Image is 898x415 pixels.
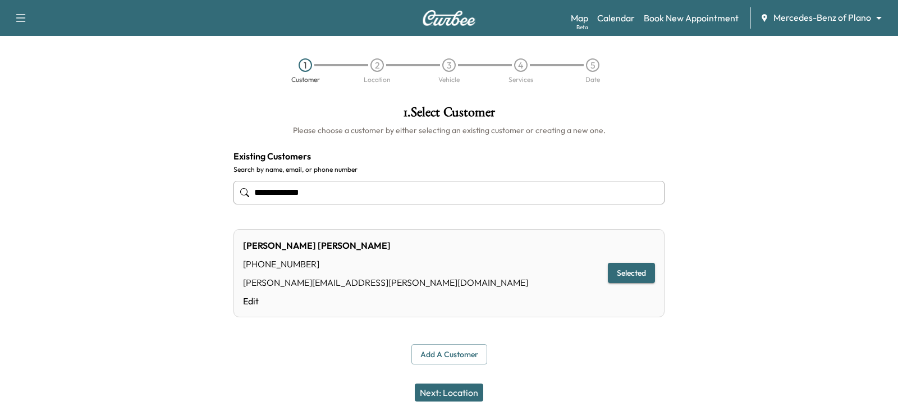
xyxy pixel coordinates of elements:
button: Next: Location [415,384,483,402]
h1: 1 . Select Customer [233,106,665,125]
div: 4 [514,58,528,72]
button: Selected [608,263,655,284]
h6: Please choose a customer by either selecting an existing customer or creating a new one. [233,125,665,136]
div: 2 [370,58,384,72]
a: Calendar [597,11,635,25]
div: Date [585,76,600,83]
span: Mercedes-Benz of Plano [773,11,871,24]
div: Beta [576,23,588,31]
div: 1 [299,58,312,72]
div: Customer [291,76,320,83]
h4: Existing Customers [233,149,665,163]
div: [PERSON_NAME][EMAIL_ADDRESS][PERSON_NAME][DOMAIN_NAME] [243,276,528,289]
div: [PERSON_NAME] [PERSON_NAME] [243,239,528,252]
button: Add a customer [411,344,487,365]
div: Location [364,76,391,83]
label: Search by name, email, or phone number [233,165,665,174]
div: 3 [442,58,456,72]
div: [PHONE_NUMBER] [243,257,528,271]
div: Vehicle [438,76,460,83]
div: 5 [586,58,599,72]
a: Book New Appointment [644,11,739,25]
div: Services [508,76,533,83]
a: MapBeta [571,11,588,25]
a: Edit [243,294,528,308]
img: Curbee Logo [422,10,476,26]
